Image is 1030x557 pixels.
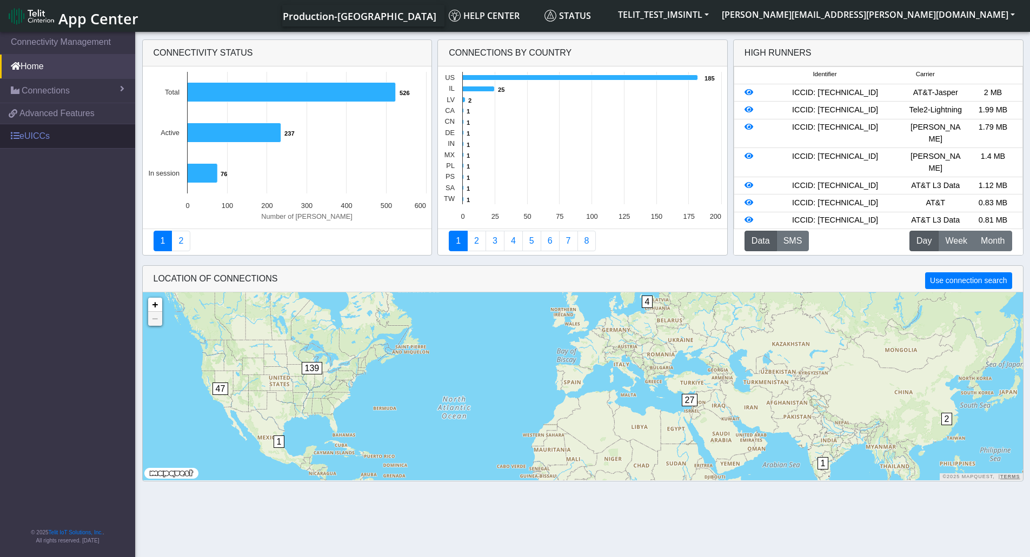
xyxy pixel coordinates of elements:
[964,87,1021,99] div: 2 MB
[498,86,504,93] text: 25
[49,529,103,535] a: Telit IoT Solutions, Inc.
[909,231,939,251] button: Day
[148,169,180,177] text: In session
[400,90,410,96] text: 526
[705,75,715,82] text: 185
[148,312,162,326] a: Zoom out
[22,84,70,97] span: Connections
[524,212,531,220] text: 50
[544,10,556,22] img: status.svg
[907,104,964,116] div: Tele2-Lightning
[185,202,189,210] text: 0
[445,129,455,137] text: DE
[763,151,907,174] div: ICCID: [TECHNICAL_ID]
[58,9,138,29] span: App Center
[438,40,727,66] div: Connections By Country
[763,180,907,192] div: ICCID: [TECHNICAL_ID]
[444,151,455,159] text: MX
[467,175,470,181] text: 1
[964,180,1021,192] div: 1.12 MB
[445,117,455,125] text: CN
[449,231,468,251] a: Connections By Country
[467,163,470,170] text: 1
[763,214,907,226] div: ICCID: [TECHNICAL_ID]
[715,5,1021,24] button: [PERSON_NAME][EMAIL_ADDRESS][PERSON_NAME][DOMAIN_NAME]
[683,212,695,220] text: 175
[154,231,421,251] nav: Summary paging
[964,104,1021,116] div: 1.99 MB
[619,212,630,220] text: 125
[763,104,907,116] div: ICCID: [TECHNICAL_ID]
[541,231,560,251] a: 14 Days Trend
[467,142,470,148] text: 1
[468,97,471,104] text: 2
[9,8,54,25] img: logo-telit-cinterion-gw-new.png
[414,202,426,210] text: 600
[171,231,190,251] a: Deployment status
[274,435,284,468] div: 1
[9,4,137,28] a: App Center
[964,151,1021,174] div: 1.4 MB
[964,197,1021,209] div: 0.83 MB
[301,202,312,210] text: 300
[461,212,465,220] text: 0
[925,272,1012,289] button: Use connection search
[818,457,828,489] div: 1
[651,212,662,220] text: 150
[261,212,353,220] text: Number of [PERSON_NAME]
[467,108,470,115] text: 1
[221,202,232,210] text: 100
[283,10,436,23] span: Production-[GEOGRAPHIC_DATA]
[763,197,907,209] div: ICCID: [TECHNICAL_ID]
[467,197,470,203] text: 1
[444,194,455,203] text: TW
[449,84,455,92] text: IL
[556,212,563,220] text: 75
[974,231,1012,251] button: Month
[445,73,455,82] text: US
[941,413,953,425] span: 2
[274,435,285,448] span: 1
[907,214,964,226] div: AT&T L3 Data
[964,214,1021,226] div: 0.81 MB
[1000,474,1020,479] a: Terms
[143,40,432,66] div: Connectivity status
[221,171,227,177] text: 76
[504,231,523,251] a: Connections By Carrier
[449,231,716,251] nav: Summary paging
[907,197,964,209] div: AT&T
[467,119,470,126] text: 1
[745,46,812,59] div: High Runners
[282,5,436,26] a: Your current platform instance
[940,473,1022,480] div: ©2025 MapQuest, |
[446,184,455,192] text: SA
[284,130,295,137] text: 237
[486,231,504,251] a: Usage per Country
[907,87,964,99] div: AT&T-Jasper
[449,10,461,22] img: knowledge.svg
[945,234,967,247] span: Week
[916,234,932,247] span: Day
[907,180,964,192] div: AT&T L3 Data
[763,122,907,145] div: ICCID: [TECHNICAL_ID]
[682,394,698,406] span: 27
[544,10,591,22] span: Status
[302,362,323,374] span: 139
[964,122,1021,145] div: 1.79 MB
[449,10,520,22] span: Help center
[19,107,95,120] span: Advanced Features
[212,382,229,395] span: 47
[763,87,907,99] div: ICCID: [TECHNICAL_ID]
[938,231,974,251] button: Week
[981,234,1005,247] span: Month
[467,130,470,137] text: 1
[143,266,1023,292] div: LOCATION OF CONNECTIONS
[467,185,470,192] text: 1
[444,5,540,26] a: Help center
[577,231,596,251] a: Not Connected for 30 days
[916,70,935,79] span: Carrier
[448,139,455,147] text: IN
[813,70,836,79] span: Identifier
[907,151,964,174] div: [PERSON_NAME]
[491,212,499,220] text: 25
